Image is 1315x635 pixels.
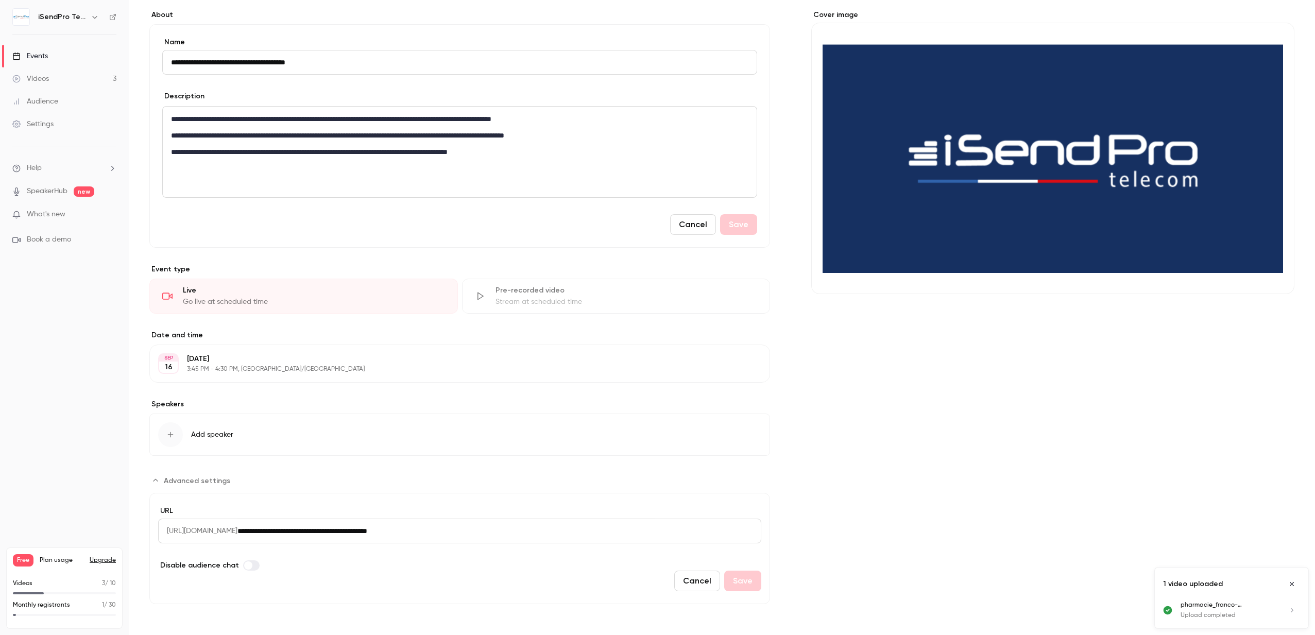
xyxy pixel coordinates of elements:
[187,354,715,364] p: [DATE]
[1181,600,1275,610] p: pharmacie_franco-anglaise_cannes
[183,297,445,307] div: Go live at scheduled time
[149,414,770,456] button: Add speaker
[12,163,116,174] li: help-dropdown-opener
[191,430,233,440] span: Add speaker
[27,209,65,220] span: What's new
[27,234,71,245] span: Book a demo
[162,37,757,47] label: Name
[12,119,54,129] div: Settings
[462,279,771,314] div: Pre-recorded videoStream at scheduled time
[13,579,32,588] p: Videos
[90,556,116,564] button: Upgrade
[102,600,116,610] p: / 30
[149,399,770,409] label: Speakers
[102,602,104,608] span: 1
[149,472,770,604] section: Advanced settings
[162,91,204,101] label: Description
[496,285,758,296] div: Pre-recorded video
[159,354,178,362] div: SEP
[1181,611,1275,620] p: Upload completed
[40,556,83,564] span: Plan usage
[187,365,715,373] p: 3:45 PM - 4:30 PM, [GEOGRAPHIC_DATA]/[GEOGRAPHIC_DATA]
[164,475,230,486] span: Advanced settings
[149,264,770,274] p: Event type
[1155,600,1308,628] ul: Uploads list
[160,560,239,571] span: Disable audience chat
[158,506,761,516] label: URL
[670,214,716,235] button: Cancel
[158,519,237,543] span: [URL][DOMAIN_NAME]
[162,106,757,198] section: description
[12,51,48,61] div: Events
[149,10,770,20] label: About
[38,12,87,22] h6: iSendPro Telecom
[13,9,29,25] img: iSendPro Telecom
[12,74,49,84] div: Videos
[496,297,758,307] div: Stream at scheduled time
[1163,579,1223,589] p: 1 video uploaded
[27,163,42,174] span: Help
[13,600,70,610] p: Monthly registrants
[104,210,116,219] iframe: Noticeable Trigger
[149,330,770,340] label: Date and time
[1181,600,1300,620] a: pharmacie_franco-anglaise_cannesUpload completed
[102,579,116,588] p: / 10
[74,186,94,197] span: new
[674,571,720,591] button: Cancel
[811,10,1294,20] label: Cover image
[13,554,33,567] span: Free
[149,472,236,489] button: Advanced settings
[183,285,445,296] div: Live
[165,362,173,372] p: 16
[12,96,58,107] div: Audience
[811,10,1294,294] section: Cover image
[149,279,458,314] div: LiveGo live at scheduled time
[163,107,757,197] div: editor
[1284,576,1300,592] button: Close uploads list
[102,580,105,587] span: 3
[27,186,67,197] a: SpeakerHub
